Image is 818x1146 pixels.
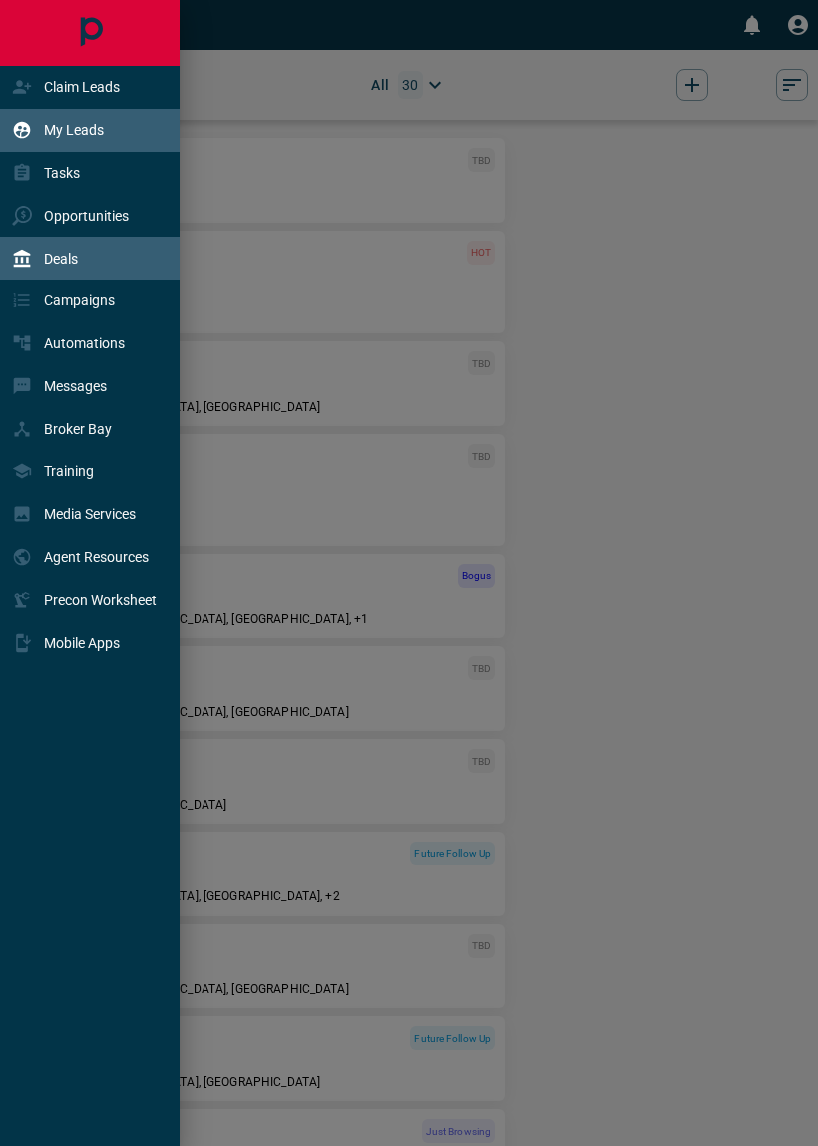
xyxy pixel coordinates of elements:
[44,635,120,651] p: Mobile Apps
[44,165,80,181] p: Tasks
[44,421,112,437] p: Broker Bay
[44,335,125,351] p: Automations
[44,592,157,608] p: Precon Worksheet
[44,251,78,267] p: Deals
[44,378,107,394] p: Messages
[44,122,104,138] p: My Leads
[44,79,120,95] p: Claim Leads
[44,549,149,565] p: Agent Resources
[44,463,94,479] p: Training
[44,506,136,522] p: Media Services
[44,292,115,308] p: Campaigns
[44,208,129,224] p: Opportunities
[68,10,113,55] a: Main Page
